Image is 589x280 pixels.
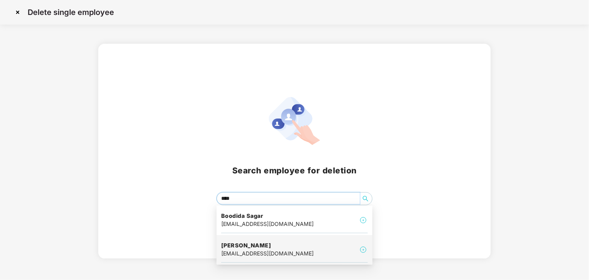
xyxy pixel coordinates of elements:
[359,196,372,202] span: search
[359,245,368,254] img: svg+xml;base64,PHN2ZyB4bWxucz0iaHR0cDovL3d3dy53My5vcmcvMjAwMC9zdmciIHdpZHRoPSIyNCIgaGVpZ2h0PSIyNC...
[221,212,314,220] h4: Boodida Sagar
[269,97,320,145] img: svg+xml;base64,PHN2ZyB4bWxucz0iaHR0cDovL3d3dy53My5vcmcvMjAwMC9zdmciIHhtbG5zOnhsaW5rPSJodHRwOi8vd3...
[28,8,114,17] p: Delete single employee
[221,220,314,228] div: [EMAIL_ADDRESS][DOMAIN_NAME]
[221,249,314,258] div: [EMAIL_ADDRESS][DOMAIN_NAME]
[221,242,314,249] h4: [PERSON_NAME]
[12,6,24,18] img: svg+xml;base64,PHN2ZyBpZD0iQ3Jvc3MtMzJ4MzIiIHhtbG5zPSJodHRwOi8vd3d3LnczLm9yZy8yMDAwL3N2ZyIgd2lkdG...
[108,164,482,177] h2: Search employee for deletion
[359,216,368,225] img: svg+xml;base64,PHN2ZyB4bWxucz0iaHR0cDovL3d3dy53My5vcmcvMjAwMC9zdmciIHdpZHRoPSIyNCIgaGVpZ2h0PSIyNC...
[359,193,372,205] button: search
